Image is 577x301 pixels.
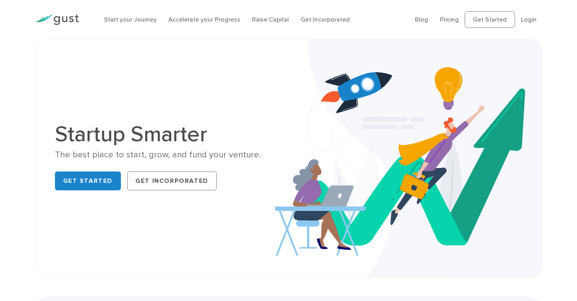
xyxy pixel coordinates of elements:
a: Accelerate your Progress [168,16,240,23]
a: Raise Capital [252,16,289,23]
img: Startup Smarter Hero [275,40,542,277]
a: Get Incorporated [127,171,217,190]
a: Get Started [465,11,515,28]
h1: Startup Smarter [55,123,283,145]
a: Get Started [55,171,121,190]
a: Login [521,16,537,23]
img: Gust Logo [35,15,79,25]
a: Pricing [440,16,459,23]
a: Blog [415,16,428,23]
div: The best place to start, grow, and fund your venture. [55,149,283,161]
a: Get Incorporated [301,16,350,23]
a: Start your Journey [104,16,157,23]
